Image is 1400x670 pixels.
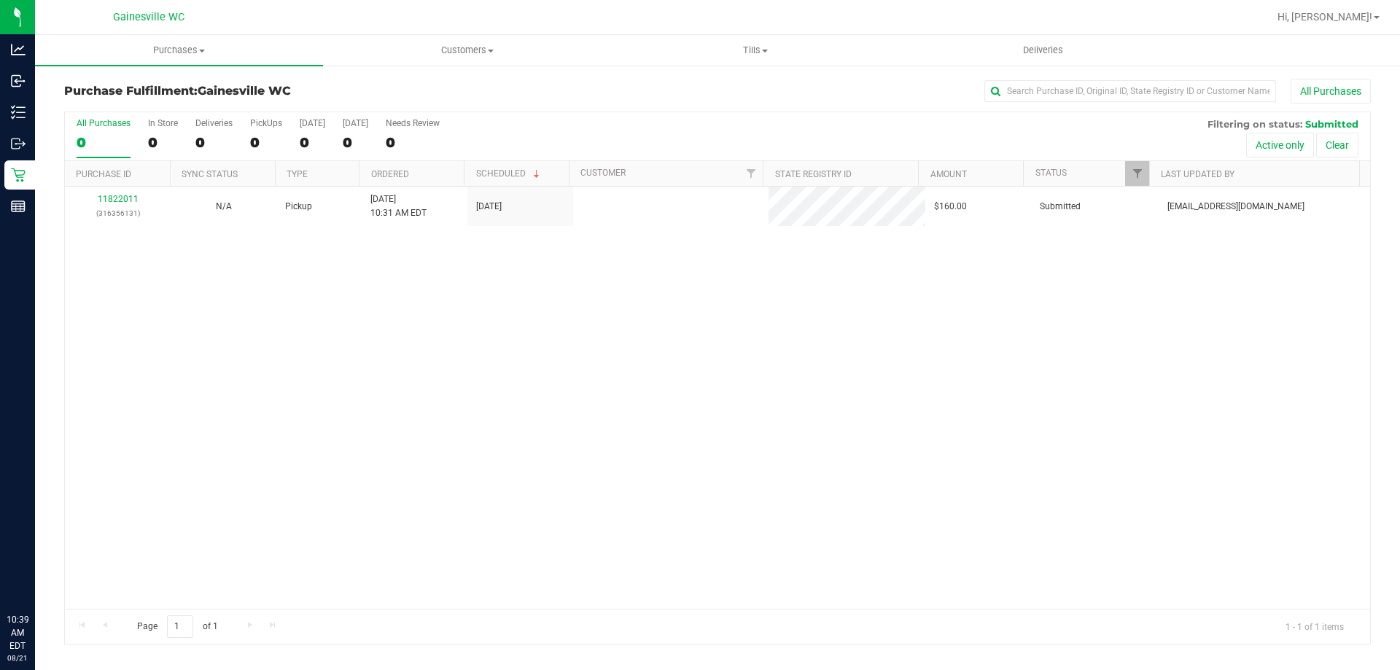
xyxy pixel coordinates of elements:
div: [DATE] [343,118,368,128]
div: [DATE] [300,118,325,128]
button: All Purchases [1291,79,1371,104]
span: [DATE] 10:31 AM EDT [370,192,427,220]
div: 0 [386,134,440,151]
a: Customers [323,35,611,66]
a: Type [287,169,308,179]
inline-svg: Reports [11,199,26,214]
input: 1 [167,615,193,638]
span: Not Applicable [216,201,232,211]
div: 0 [77,134,131,151]
div: 0 [195,134,233,151]
span: Customers [324,44,610,57]
inline-svg: Analytics [11,42,26,57]
a: Amount [930,169,967,179]
span: $160.00 [934,200,967,214]
a: Deliveries [899,35,1187,66]
a: Sync Status [182,169,238,179]
a: State Registry ID [775,169,852,179]
span: 1 - 1 of 1 items [1274,615,1356,637]
inline-svg: Outbound [11,136,26,151]
span: Tills [612,44,898,57]
p: 08/21 [7,653,28,663]
span: [DATE] [476,200,502,214]
span: Submitted [1305,118,1358,130]
span: Gainesville WC [198,84,291,98]
inline-svg: Inbound [11,74,26,88]
p: 10:39 AM EDT [7,613,28,653]
a: Tills [611,35,899,66]
button: Active only [1246,133,1314,157]
a: Purchase ID [76,169,131,179]
iframe: Resource center [15,553,58,597]
div: PickUps [250,118,282,128]
span: Pickup [285,200,312,214]
span: Hi, [PERSON_NAME]! [1277,11,1372,23]
a: 11822011 [98,194,139,204]
input: Search Purchase ID, Original ID, State Registry ID or Customer Name... [984,80,1276,102]
p: (316356131) [74,206,162,220]
div: Deliveries [195,118,233,128]
a: Filter [739,161,763,186]
span: Gainesville WC [113,11,184,23]
span: Filtering on status: [1207,118,1302,130]
button: N/A [216,200,232,214]
div: 0 [300,134,325,151]
div: Needs Review [386,118,440,128]
a: Customer [580,168,626,178]
a: Purchases [35,35,323,66]
a: Status [1035,168,1067,178]
span: [EMAIL_ADDRESS][DOMAIN_NAME] [1167,200,1304,214]
span: Deliveries [1003,44,1083,57]
a: Ordered [371,169,409,179]
div: All Purchases [77,118,131,128]
h3: Purchase Fulfillment: [64,85,499,98]
button: Clear [1316,133,1358,157]
div: In Store [148,118,178,128]
span: Page of 1 [125,615,230,638]
span: Submitted [1040,200,1081,214]
inline-svg: Inventory [11,105,26,120]
a: Filter [1125,161,1149,186]
div: 0 [250,134,282,151]
div: 0 [148,134,178,151]
inline-svg: Retail [11,168,26,182]
a: Scheduled [476,168,542,179]
div: 0 [343,134,368,151]
a: Last Updated By [1161,169,1234,179]
span: Purchases [35,44,323,57]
